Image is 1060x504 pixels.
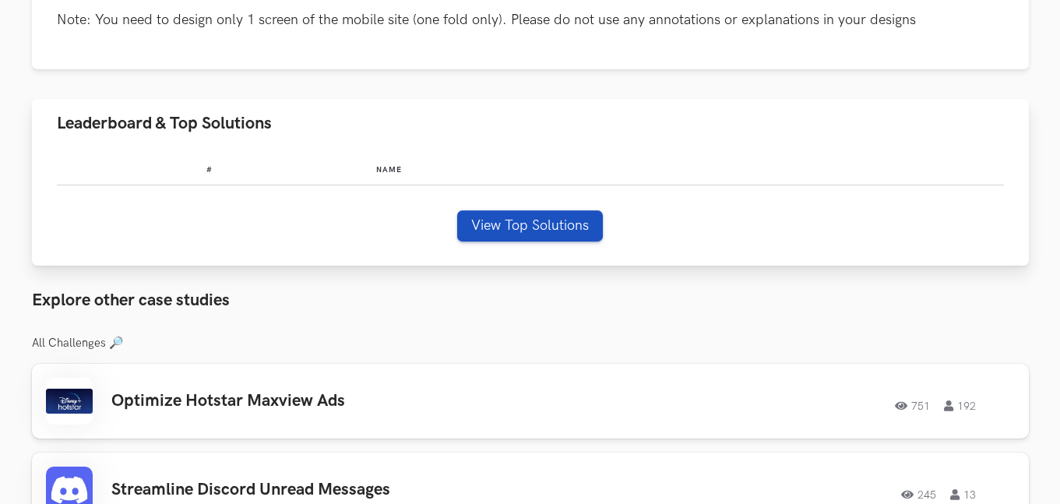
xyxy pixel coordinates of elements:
h3: All Challenges 🔎 [32,337,1029,351]
button: View Top Solutions [457,210,603,241]
span: Name [376,165,402,174]
span: # [206,165,213,174]
div: Leaderboard & Top Solutions [32,148,1029,266]
h3: Explore other case studies [32,291,1029,311]
h3: Streamline Discord Unread Messages [111,480,554,500]
span: Leaderboard & Top Solutions [57,113,272,134]
span: 751 [895,400,930,411]
table: Leaderboard [57,153,1004,185]
span: 13 [950,489,976,500]
span: 245 [901,489,936,500]
button: Leaderboard & Top Solutions [32,99,1029,148]
h3: Optimize Hotstar Maxview Ads [111,391,554,411]
a: Optimize Hotstar Maxview Ads751192 [32,364,1029,439]
span: 192 [944,400,976,411]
